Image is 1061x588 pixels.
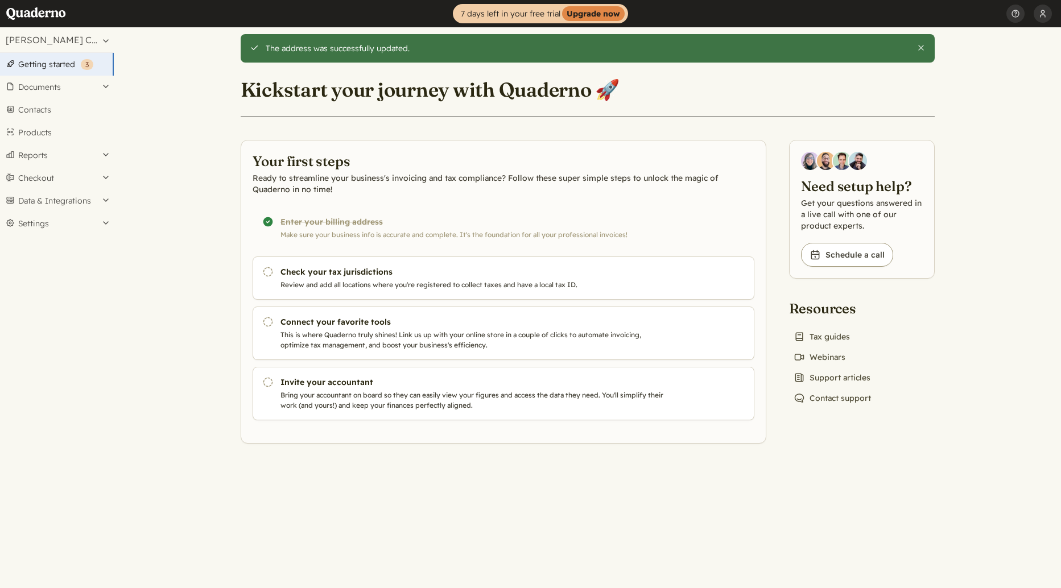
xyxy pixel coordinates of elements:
[817,152,835,170] img: Jairo Fumero, Account Executive at Quaderno
[789,349,850,365] a: Webinars
[280,316,668,328] h3: Connect your favorite tools
[916,43,926,52] button: Close this alert
[801,197,923,231] p: Get your questions answered in a live call with one of our product experts.
[253,256,754,300] a: Check your tax jurisdictions Review and add all locations where you're registered to collect taxe...
[280,266,668,278] h3: Check your tax jurisdictions
[253,307,754,360] a: Connect your favorite tools This is where Quaderno truly shines! Link us up with your online stor...
[801,243,893,267] a: Schedule a call
[562,6,625,21] strong: Upgrade now
[849,152,867,170] img: Javier Rubio, DevRel at Quaderno
[85,60,89,69] span: 3
[253,172,754,195] p: Ready to streamline your business's invoicing and tax compliance? Follow these super simple steps...
[266,43,908,53] div: The address was successfully updated.
[280,330,668,350] p: This is where Quaderno truly shines! Link us up with your online store in a couple of clicks to a...
[789,329,854,345] a: Tax guides
[253,152,754,170] h2: Your first steps
[241,77,620,102] h1: Kickstart your journey with Quaderno 🚀
[280,280,668,290] p: Review and add all locations where you're registered to collect taxes and have a local tax ID.
[280,390,668,411] p: Bring your accountant on board so they can easily view your figures and access the data they need...
[789,299,876,317] h2: Resources
[253,367,754,420] a: Invite your accountant Bring your accountant on board so they can easily view your figures and ac...
[833,152,851,170] img: Ivo Oltmans, Business Developer at Quaderno
[453,4,628,23] a: 7 days left in your free trialUpgrade now
[789,370,875,386] a: Support articles
[789,390,876,406] a: Contact support
[801,152,819,170] img: Diana Carrasco, Account Executive at Quaderno
[801,177,923,195] h2: Need setup help?
[280,376,668,388] h3: Invite your accountant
